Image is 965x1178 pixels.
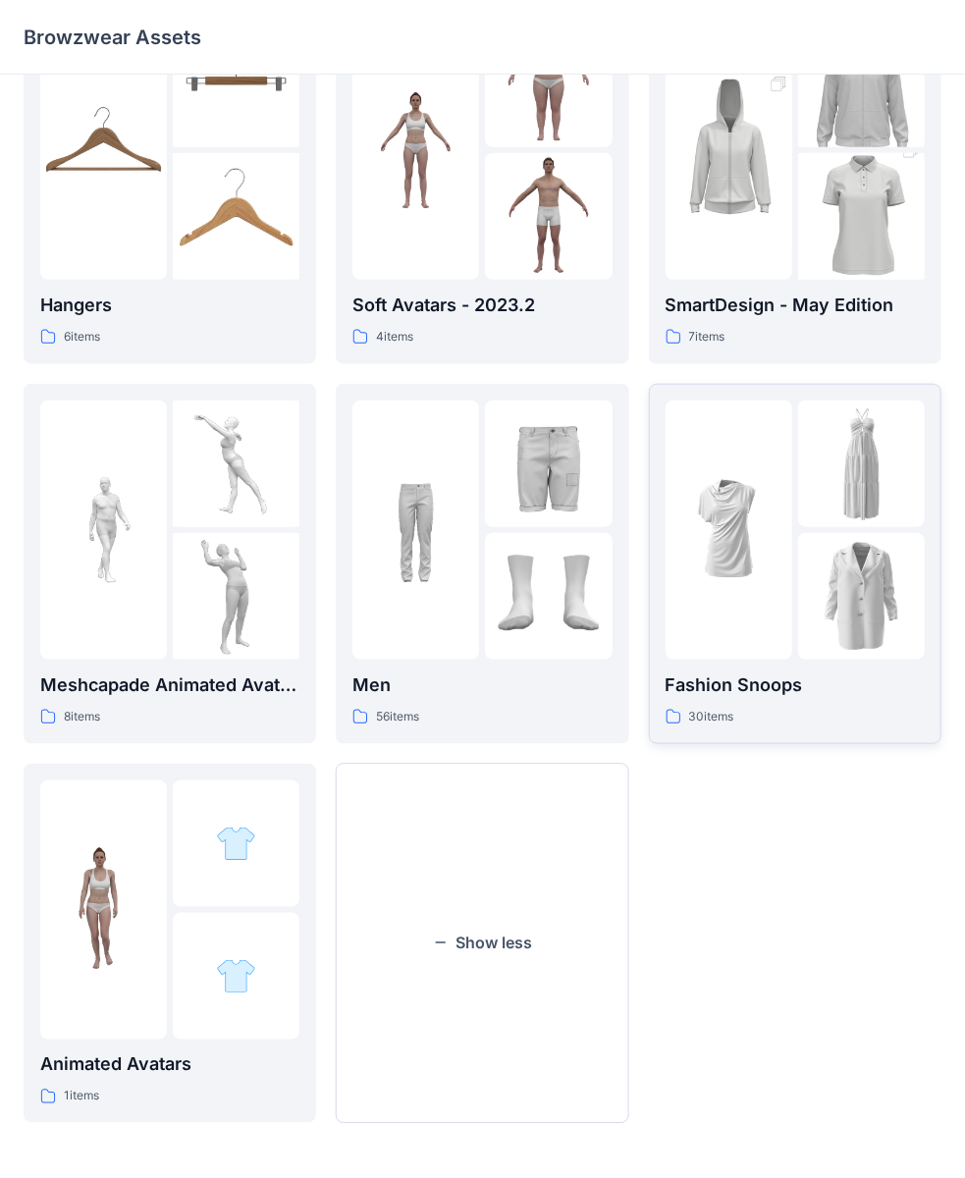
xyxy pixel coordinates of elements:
img: folder 3 [798,533,925,660]
p: 30 items [689,707,734,727]
img: folder 3 [798,122,925,312]
a: folder 1folder 2folder 3Animated Avatars1items [24,764,316,1124]
img: folder 1 [40,846,167,973]
img: folder 3 [173,153,299,280]
a: folder 1folder 2folder 3Hangers6items [24,4,316,364]
button: Show less [336,764,628,1124]
p: Meshcapade Animated Avatars [40,671,299,699]
img: folder 1 [352,466,479,593]
a: folder 1folder 2folder 3Fashion Snoops30items [649,384,941,744]
img: folder 2 [173,401,299,527]
img: folder 1 [40,86,167,213]
img: folder 3 [173,533,299,660]
img: folder 3 [485,533,612,660]
a: folder 1folder 2folder 3Men56items [336,384,628,744]
p: 7 items [689,327,725,348]
p: Men [352,671,612,699]
img: folder 2 [485,401,612,527]
a: folder 1folder 2folder 3Meshcapade Animated Avatars8items [24,384,316,744]
p: Soft Avatars - 2023.2 [352,292,612,319]
img: folder 1 [352,86,479,213]
img: folder 3 [216,956,256,996]
p: Animated Avatars [40,1051,299,1079]
p: 4 items [376,327,413,348]
img: folder 2 [173,21,299,147]
img: folder 2 [216,824,256,864]
p: Browzwear Assets [24,24,201,51]
p: 8 items [64,707,100,727]
p: SmartDesign - May Edition [666,292,925,319]
img: folder 1 [40,466,167,593]
img: folder 1 [666,55,792,245]
img: folder 2 [485,21,612,147]
p: 56 items [376,707,419,727]
p: 1 items [64,1087,99,1107]
a: folder 1folder 2folder 3SmartDesign - May Edition7items [649,4,941,364]
img: folder 2 [798,401,925,527]
p: 6 items [64,327,100,348]
p: Fashion Snoops [666,671,925,699]
img: folder 1 [666,466,792,593]
a: folder 1folder 2folder 3Soft Avatars - 2023.24items [336,4,628,364]
p: Hangers [40,292,299,319]
img: folder 3 [485,153,612,280]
